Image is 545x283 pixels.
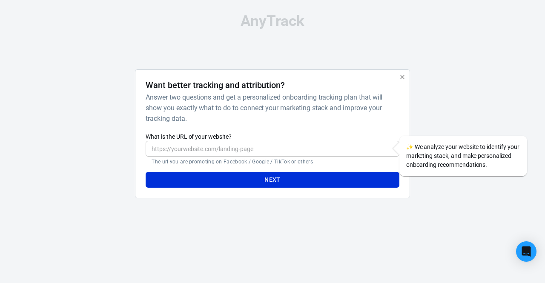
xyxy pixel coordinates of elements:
[146,172,399,188] button: Next
[406,143,413,150] span: sparkles
[60,14,485,29] div: AnyTrack
[146,141,399,157] input: https://yourwebsite.com/landing-page
[152,158,393,165] p: The url you are promoting on Facebook / Google / TikTok or others
[146,92,396,124] h6: Answer two questions and get a personalized onboarding tracking plan that will show you exactly w...
[146,80,285,90] h4: Want better tracking and attribution?
[146,132,399,141] label: What is the URL of your website?
[399,136,527,176] div: We analyze your website to identify your marketing stack, and make personalized onboarding recomm...
[516,241,536,262] div: Open Intercom Messenger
